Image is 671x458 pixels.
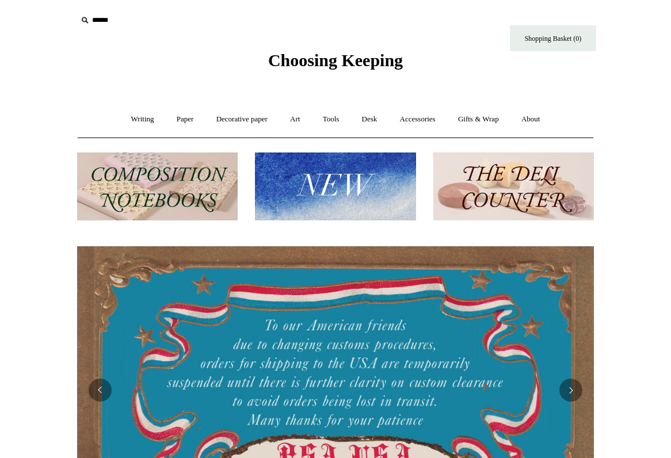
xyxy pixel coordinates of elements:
a: Tools [312,104,350,135]
a: About [511,104,551,135]
a: Accessories [390,104,446,135]
a: Decorative paper [206,104,278,135]
img: New.jpg__PID:f73bdf93-380a-4a35-bcfe-7823039498e1 [255,152,415,221]
a: Choosing Keeping [268,60,403,68]
a: Art [280,104,310,135]
a: Shopping Basket (0) [510,25,596,51]
button: Previous [89,379,112,402]
a: Writing [121,104,165,135]
img: The Deli Counter [433,152,594,221]
button: Next [559,379,582,402]
a: Paper [166,104,204,135]
span: Choosing Keeping [268,51,403,70]
img: 202302 Composition ledgers.jpg__PID:69722ee6-fa44-49dd-a067-31375e5d54ec [77,152,238,221]
a: Gifts & Wrap [448,104,509,135]
a: Desk [352,104,388,135]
